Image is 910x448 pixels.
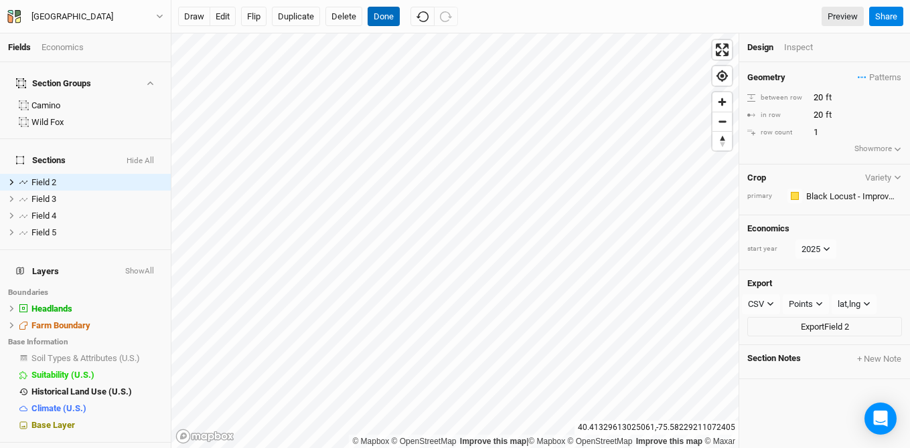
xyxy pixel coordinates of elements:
div: Camino [31,100,163,111]
button: Enter fullscreen [712,40,732,60]
span: Historical Land Use (U.S.) [31,386,132,397]
button: Points [783,294,829,314]
a: Improve this map [460,437,526,446]
a: Mapbox logo [175,429,234,444]
button: + New Note [856,353,902,365]
div: CSV [748,298,764,311]
div: lat,lng [838,298,860,311]
button: Reset bearing to north [712,131,732,150]
span: Climate (U.S.) [31,403,86,413]
span: Field 3 [31,194,56,204]
span: Base Layer [31,420,75,430]
button: [GEOGRAPHIC_DATA] [7,9,164,24]
button: Hide All [126,156,155,166]
div: | [352,435,735,448]
div: Climate (U.S.) [31,403,163,414]
div: [GEOGRAPHIC_DATA] [31,10,113,23]
button: Flip [241,7,267,27]
input: Black Locust - Improved (c updated) [802,188,902,204]
a: Fields [8,42,31,52]
a: Maxar [704,437,735,446]
span: Soil Types & Attributes (U.S.) [31,353,140,363]
div: Wild Fox [31,117,163,128]
span: Section Notes [747,353,801,365]
button: Share [869,7,903,27]
h4: Economics [747,223,902,234]
h4: Geometry [747,72,785,83]
div: Inspect [784,41,832,53]
span: Field 5 [31,227,56,237]
button: ShowAll [125,267,155,276]
button: Redo (^Z) [434,7,458,27]
div: Headlands [31,304,163,314]
div: start year [747,244,794,254]
span: Sections [16,155,66,166]
button: Variety [864,173,902,183]
div: Suitability (U.S.) [31,370,163,380]
a: Mapbox [352,437,389,446]
span: Farm Boundary [31,320,90,330]
div: Field 2 [31,177,163,188]
button: 2025 [795,239,836,259]
button: Patterns [857,70,902,85]
div: Base Layer [31,420,163,431]
span: Layers [16,266,59,277]
a: Preview [822,7,864,27]
div: Camino Farm [31,10,113,23]
h4: Crop [747,173,766,183]
div: Farm Boundary [31,320,163,331]
button: Duplicate [272,7,320,27]
button: Showmore [854,142,903,156]
div: Soil Types & Attributes (U.S.) [31,353,163,364]
div: Field 3 [31,194,163,205]
div: 40.41329613025061 , -75.58229211072405 [575,421,739,435]
div: Field 5 [31,227,163,238]
div: Design [747,41,773,53]
div: in row [747,110,806,120]
a: OpenStreetMap [568,437,633,446]
div: row count [747,128,806,138]
div: Points [789,298,813,311]
div: Field 4 [31,211,163,221]
span: Field 2 [31,177,56,187]
div: primary [747,191,781,201]
a: Mapbox [528,437,565,446]
span: Suitability (U.S.) [31,370,94,380]
button: Show section groups [144,79,155,88]
div: Historical Land Use (U.S.) [31,386,163,397]
div: Open Intercom Messenger [864,403,897,435]
div: between row [747,93,806,103]
button: edit [210,7,236,27]
h4: Export [747,278,902,289]
button: draw [178,7,210,27]
button: Delete [325,7,362,27]
button: Zoom out [712,112,732,131]
button: lat,lng [832,294,877,314]
button: Undo (^z) [410,7,435,27]
button: Find my location [712,66,732,86]
canvas: Map [171,33,739,448]
span: Reset bearing to north [712,132,732,150]
span: Headlands [31,304,72,314]
button: CSV [742,294,780,314]
span: Patterns [858,71,901,84]
button: Zoom in [712,92,732,112]
div: Section Groups [16,78,91,89]
button: Done [368,7,400,27]
a: OpenStreetMap [392,437,457,446]
button: ExportField 2 [747,317,902,337]
div: Economics [42,41,84,53]
span: Field 4 [31,211,56,221]
a: Improve this map [636,437,702,446]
